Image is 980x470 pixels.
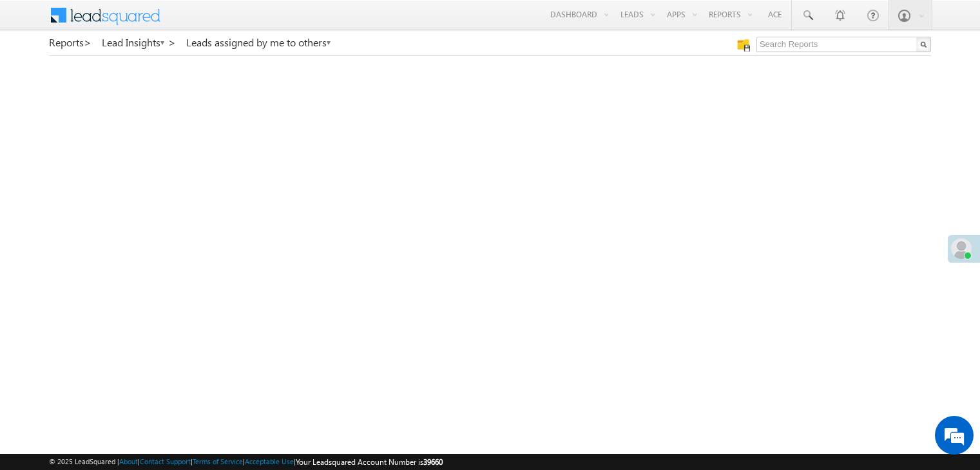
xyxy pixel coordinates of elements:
[49,37,91,48] a: Reports>
[168,35,176,50] span: >
[245,457,294,465] a: Acceptable Use
[193,457,243,465] a: Terms of Service
[140,457,191,465] a: Contact Support
[49,456,443,468] span: © 2025 LeadSquared | | | | |
[186,37,332,48] a: Leads assigned by me to others
[756,37,931,52] input: Search Reports
[84,35,91,50] span: >
[423,457,443,467] span: 39660
[296,457,443,467] span: Your Leadsquared Account Number is
[102,37,176,48] a: Lead Insights >
[119,457,138,465] a: About
[737,39,750,52] img: Manage all your saved reports!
